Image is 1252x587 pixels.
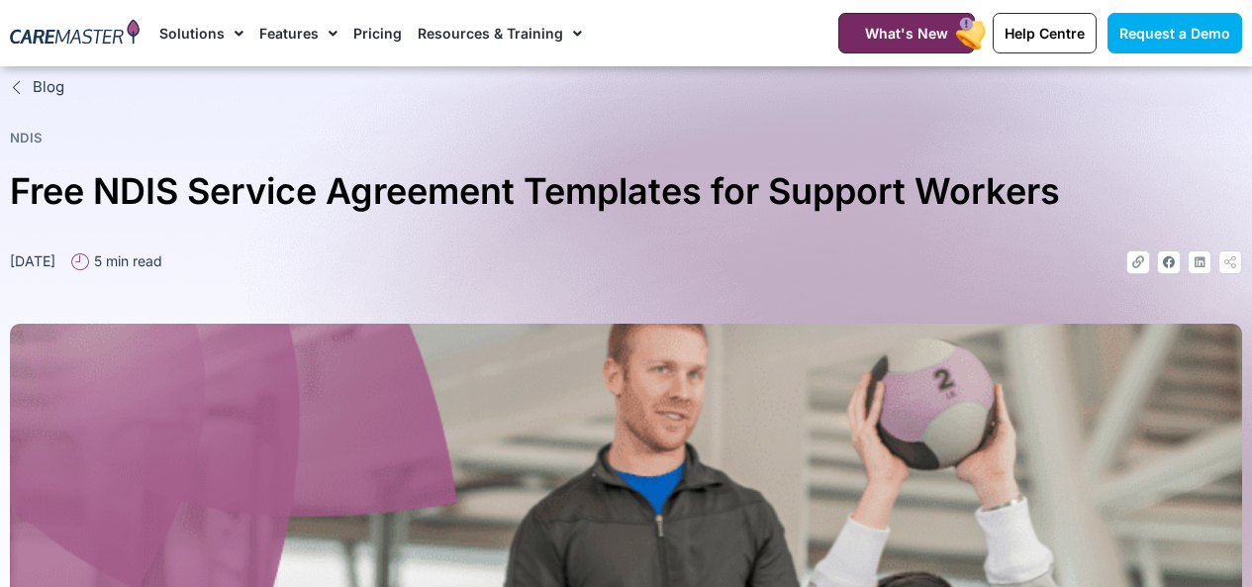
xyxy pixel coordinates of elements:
img: CareMaster Logo [10,19,140,48]
span: Help Centre [1005,25,1085,42]
a: What's New [838,13,975,53]
span: Blog [28,76,64,99]
h1: Free NDIS Service Agreement Templates for Support Workers [10,162,1242,221]
span: What's New [865,25,948,42]
time: [DATE] [10,252,55,269]
a: Request a Demo [1108,13,1242,53]
span: Request a Demo [1119,25,1230,42]
a: Blog [10,76,1242,99]
span: 5 min read [89,250,162,271]
a: NDIS [10,130,43,146]
a: Help Centre [993,13,1097,53]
